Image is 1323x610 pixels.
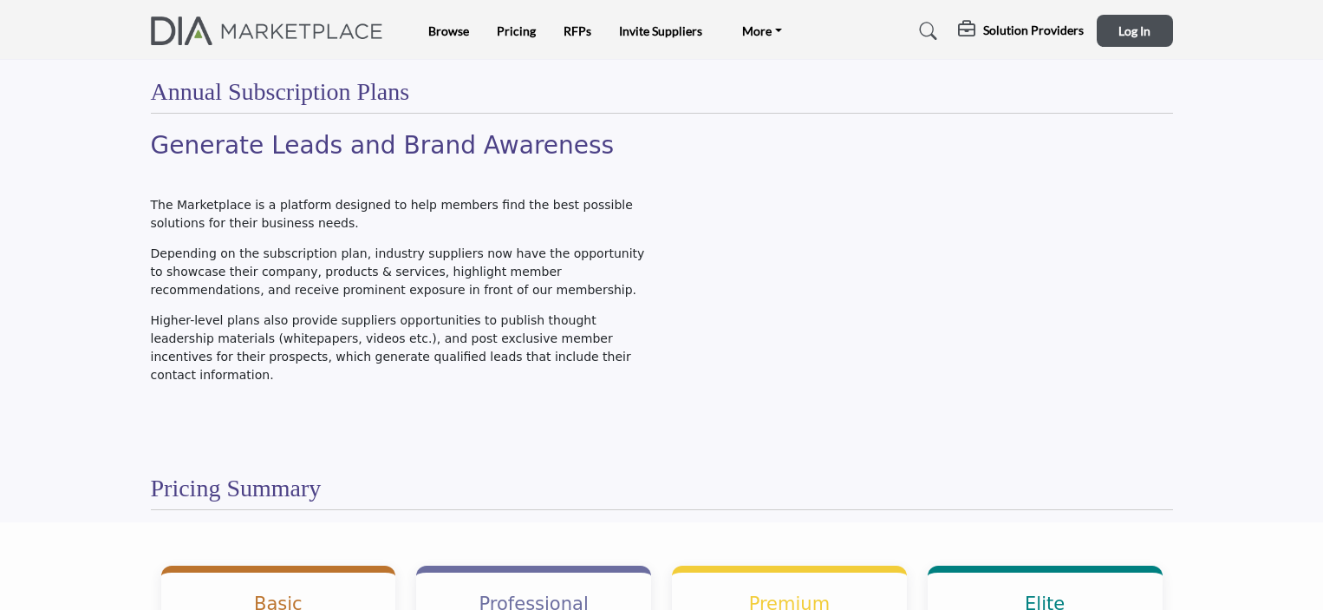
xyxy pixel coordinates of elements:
[151,474,322,503] h2: Pricing Summary
[151,196,653,233] p: The Marketplace is a platform designed to help members find the best possible solutions for their...
[958,21,1084,42] div: Solution Providers
[151,245,653,299] p: Depending on the subscription plan, industry suppliers now have the opportunity to showcase their...
[151,312,653,384] p: Higher-level plans also provide suppliers opportunities to publish thought leadership materials (...
[730,19,794,43] a: More
[903,17,948,45] a: Search
[1097,15,1173,47] button: Log In
[151,131,653,161] h2: Generate Leads and Brand Awareness
[151,16,393,45] img: Site Logo
[1118,23,1150,38] span: Log In
[564,23,591,38] a: RFPs
[619,23,702,38] a: Invite Suppliers
[497,23,536,38] a: Pricing
[151,77,410,107] h2: Annual Subscription Plans
[428,23,469,38] a: Browse
[983,23,1084,38] h5: Solution Providers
